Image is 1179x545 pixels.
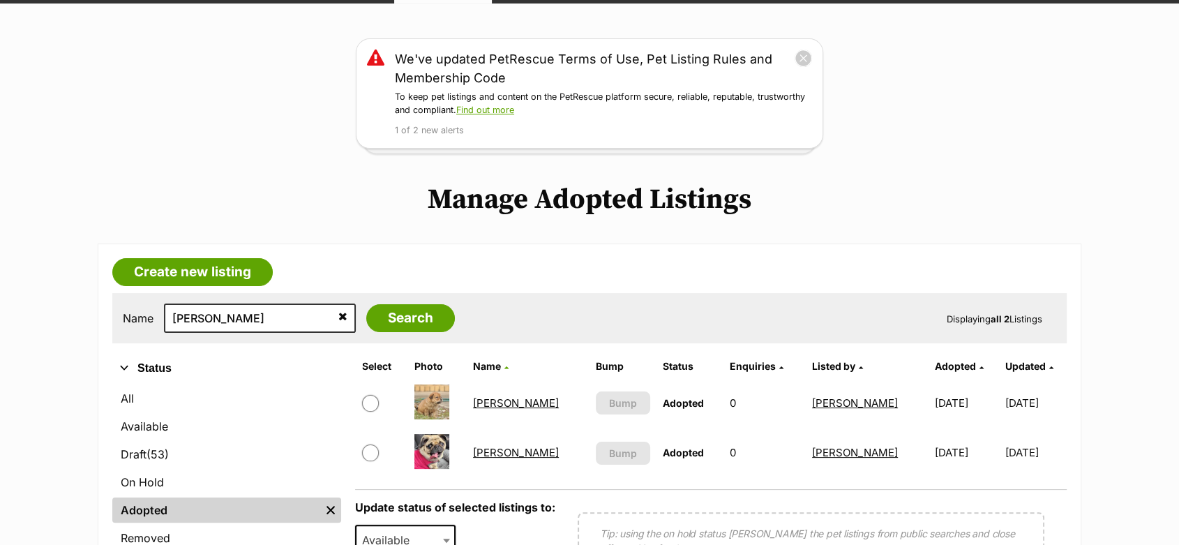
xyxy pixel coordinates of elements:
[356,355,407,378] th: Select
[947,313,1042,324] span: Displaying Listings
[355,500,555,514] label: Update status of selected listings to:
[730,360,776,372] span: translation missing: en.admin.listings.index.attributes.enquiries
[1005,360,1053,372] a: Updated
[409,355,466,378] th: Photo
[934,360,975,372] span: Adopted
[724,379,805,427] td: 0
[663,447,704,458] span: Adopted
[929,428,1003,477] td: [DATE]
[366,304,455,332] input: Search
[473,360,501,372] span: Name
[609,396,637,410] span: Bump
[473,446,559,459] a: [PERSON_NAME]
[812,360,855,372] span: Listed by
[395,124,812,137] p: 1 of 2 new alerts
[590,355,656,378] th: Bump
[1005,379,1065,427] td: [DATE]
[320,498,341,523] a: Remove filter
[395,50,795,87] a: We've updated PetRescue Terms of Use, Pet Listing Rules and Membership Code
[991,313,1009,324] strong: all 2
[929,379,1003,427] td: [DATE]
[795,50,812,67] button: close
[112,498,320,523] a: Adopted
[812,396,898,410] a: [PERSON_NAME]
[414,434,449,469] img: Emily
[112,359,341,378] button: Status
[456,105,514,115] a: Find out more
[123,312,153,324] label: Name
[596,442,651,465] button: Bump
[112,442,341,467] a: Draft
[1005,360,1046,372] span: Updated
[112,470,341,495] a: On Hold
[147,446,169,463] span: (53)
[473,396,559,410] a: [PERSON_NAME]
[112,258,273,286] a: Create new listing
[395,91,812,117] p: To keep pet listings and content on the PetRescue platform secure, reliable, reputable, trustwort...
[473,360,509,372] a: Name
[812,446,898,459] a: [PERSON_NAME]
[609,446,637,461] span: Bump
[112,414,341,439] a: Available
[730,360,783,372] a: Enquiries
[663,397,704,409] span: Adopted
[934,360,983,372] a: Adopted
[657,355,723,378] th: Status
[112,386,341,411] a: All
[1005,428,1065,477] td: [DATE]
[812,360,863,372] a: Listed by
[724,428,805,477] td: 0
[414,385,449,419] img: Emily
[596,391,651,415] button: Bump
